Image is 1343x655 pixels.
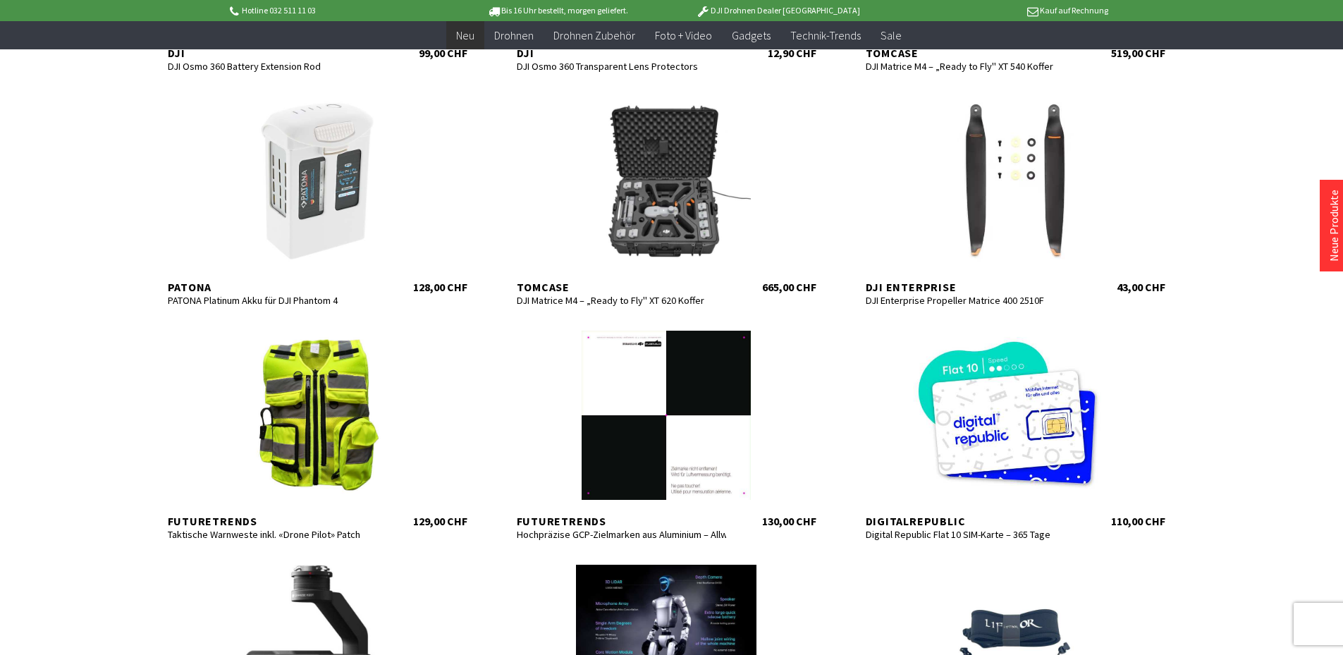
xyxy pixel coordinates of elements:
div: Taktische Warnweste inkl. «Drone Pilot» Patch [168,528,378,541]
span: Neu [456,28,474,42]
span: Gadgets [732,28,771,42]
div: 110,00 CHF [1111,514,1165,528]
a: Neue Produkte [1327,190,1341,262]
div: 12,90 CHF [768,46,816,60]
span: Sale [881,28,902,42]
div: 130,00 CHF [762,514,816,528]
a: Foto + Video [645,21,722,50]
div: DJI [168,46,378,60]
div: 43,00 CHF [1117,280,1165,294]
div: Patona [168,280,378,294]
a: Gadgets [722,21,780,50]
div: 665,00 CHF [762,280,816,294]
div: DJI Enterprise Propeller Matrice 400 2510F [866,294,1076,307]
div: PATONA Platinum Akku für DJI Phantom 4 [168,294,378,307]
a: Patona PATONA Platinum Akku für DJI Phantom 4 128,00 CHF [154,97,482,294]
div: DJI Matrice M4 – „Ready to Fly" XT 620 Koffer [517,294,727,307]
a: digitalrepublic Digital Republic Flat 10 SIM-Karte – 365 Tage 110,00 CHF [852,331,1179,528]
a: Futuretrends Taktische Warnweste inkl. «Drone Pilot» Patch 129,00 CHF [154,331,482,528]
a: TomCase DJI Matrice M4 – „Ready to Fly" XT 620 Koffer 665,00 CHF [503,97,830,294]
span: Foto + Video [655,28,712,42]
div: DJI Osmo 360 Battery Extension Rod [168,60,378,73]
a: Drohnen Zubehör [544,21,645,50]
span: Drohnen [494,28,534,42]
div: TomCase [517,280,727,294]
a: Drohnen [484,21,544,50]
div: Digital Republic Flat 10 SIM-Karte – 365 Tage [866,528,1076,541]
div: Hochpräzise GCP-Zielmarken aus Aluminium – Allwetter & Drohnen-kompatibel [517,528,727,541]
a: Futuretrends Hochpräzise GCP-Zielmarken aus Aluminium – Allwetter & Drohnen-kompatibel 130,00 CHF [503,331,830,528]
div: Futuretrends [168,514,378,528]
p: DJI Drohnen Dealer [GEOGRAPHIC_DATA] [668,2,888,19]
div: 128,00 CHF [413,280,467,294]
div: Futuretrends [517,514,727,528]
div: DJI Matrice M4 – „Ready to Fly" XT 540 Koffer [866,60,1076,73]
a: Sale [871,21,912,50]
div: digitalrepublic [866,514,1076,528]
a: DJI Enterprise DJI Enterprise Propeller Matrice 400 2510F 43,00 CHF [852,97,1179,294]
span: Technik-Trends [790,28,861,42]
div: DJI Osmo 360 Transparent Lens Protectors [517,60,727,73]
a: Neu [446,21,484,50]
div: TomCase [866,46,1076,60]
div: DJI [517,46,727,60]
div: DJI Enterprise [866,280,1076,294]
a: Technik-Trends [780,21,871,50]
p: Kauf auf Rechnung [888,2,1108,19]
div: 129,00 CHF [413,514,467,528]
span: Drohnen Zubehör [553,28,635,42]
p: Bis 16 Uhr bestellt, morgen geliefert. [448,2,668,19]
div: 519,00 CHF [1111,46,1165,60]
div: 99,00 CHF [419,46,467,60]
p: Hotline 032 511 11 03 [228,2,448,19]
